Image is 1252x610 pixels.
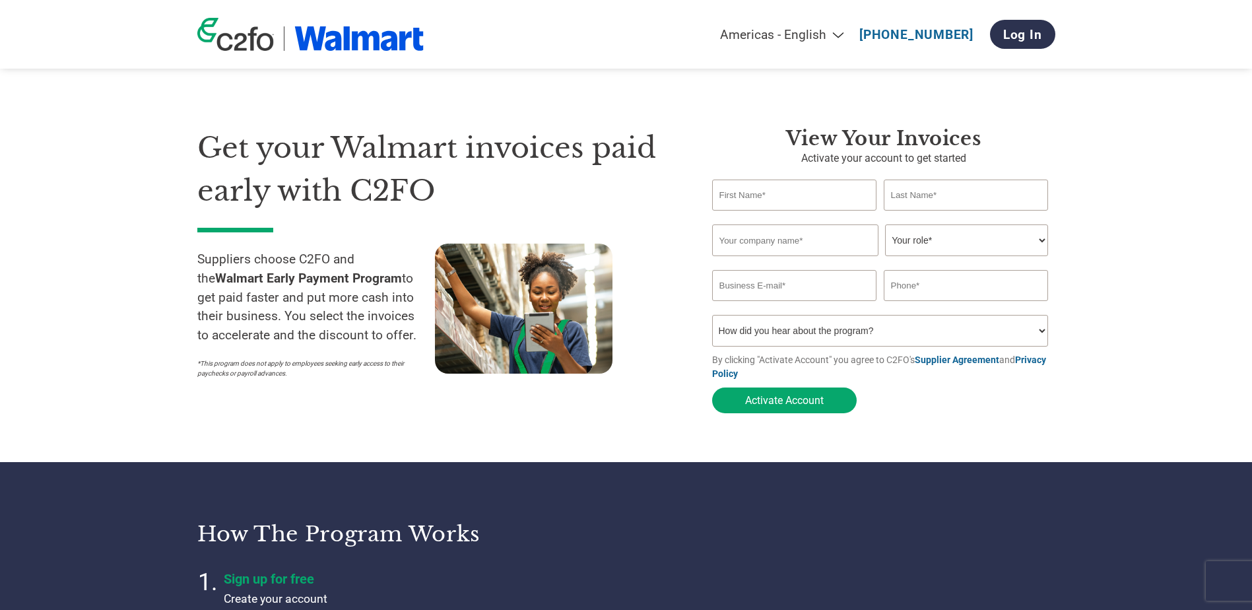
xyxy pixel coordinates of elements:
[884,302,1049,310] div: Inavlid Phone Number
[712,224,878,256] input: Your company name*
[859,27,973,42] a: [PHONE_NUMBER]
[197,358,422,378] p: *This program does not apply to employees seeking early access to their paychecks or payroll adva...
[712,388,857,413] button: Activate Account
[197,127,673,212] h1: Get your Walmart invoices paid early with C2FO
[712,127,1055,151] h3: View Your Invoices
[197,18,274,51] img: c2fo logo
[712,180,877,211] input: First Name*
[884,180,1049,211] input: Last Name*
[224,571,554,587] h4: Sign up for free
[712,353,1055,381] p: By clicking "Activate Account" you agree to C2FO's and
[712,355,1046,379] a: Privacy Policy
[884,270,1049,301] input: Phone*
[712,270,877,301] input: Invalid Email format
[990,20,1055,49] a: Log In
[915,355,999,365] a: Supplier Agreement
[885,224,1048,256] select: Title/Role
[712,151,1055,166] p: Activate your account to get started
[197,250,435,345] p: Suppliers choose C2FO and the to get paid faster and put more cash into their business. You selec...
[197,521,610,547] h3: How the program works
[435,244,612,374] img: supply chain worker
[224,590,554,607] p: Create your account
[294,26,424,51] img: Walmart
[712,302,877,310] div: Inavlid Email Address
[215,271,402,286] strong: Walmart Early Payment Program
[884,212,1049,219] div: Invalid last name or last name is too long
[712,212,877,219] div: Invalid first name or first name is too long
[712,257,1049,265] div: Invalid company name or company name is too long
